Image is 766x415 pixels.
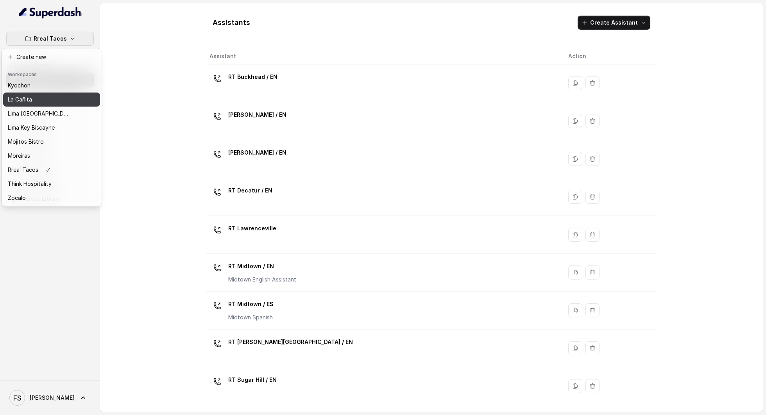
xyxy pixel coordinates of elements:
[8,165,38,175] p: Rreal Tacos
[2,48,102,207] div: Rreal Tacos
[6,32,94,46] button: Rreal Tacos
[34,34,67,43] p: Rreal Tacos
[3,50,100,64] button: Create new
[8,109,70,118] p: Lima [GEOGRAPHIC_DATA]
[8,123,55,132] p: Lima Key Biscayne
[8,151,30,160] p: Moreiras
[8,81,30,90] p: Kyochon
[8,179,52,189] p: Think Hospitality
[8,137,44,146] p: Mojitos Bistro
[3,68,100,80] header: Workspaces
[8,95,32,104] p: La Cañita
[8,193,26,203] p: Zocalo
